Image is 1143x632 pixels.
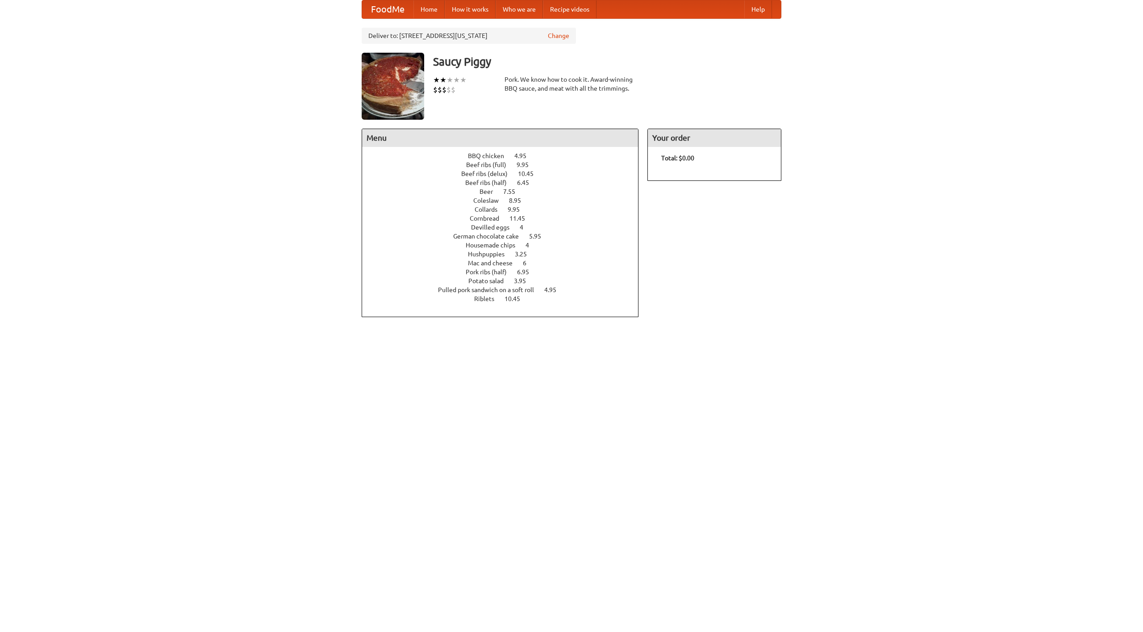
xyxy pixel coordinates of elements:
span: Cornbread [470,215,508,222]
a: Beef ribs (full) 9.95 [466,161,545,168]
a: BBQ chicken 4.95 [468,152,543,159]
li: ★ [453,75,460,85]
span: Beer [480,188,502,195]
span: Collards [475,206,506,213]
span: 3.25 [515,251,536,258]
b: Total: $0.00 [661,155,694,162]
a: Change [548,31,569,40]
li: $ [451,85,455,95]
li: $ [433,85,438,95]
span: Beef ribs (delux) [461,170,517,177]
h3: Saucy Piggy [433,53,781,71]
span: Housemade chips [466,242,524,249]
a: Pulled pork sandwich on a soft roll 4.95 [438,286,573,293]
h4: Menu [362,129,638,147]
span: 10.45 [518,170,542,177]
a: Beef ribs (half) 6.45 [465,179,546,186]
a: Home [413,0,445,18]
div: Pork. We know how to cook it. Award-winning BBQ sauce, and meat with all the trimmings. [505,75,638,93]
a: Beer 7.55 [480,188,532,195]
span: 4 [526,242,538,249]
span: Hushpuppies [468,251,513,258]
a: Collards 9.95 [475,206,536,213]
span: 4.95 [514,152,535,159]
span: 6 [523,259,535,267]
span: 8.95 [509,197,530,204]
li: ★ [446,75,453,85]
a: Help [744,0,772,18]
span: 5.95 [529,233,550,240]
a: Devilled eggs 4 [471,224,540,231]
a: Riblets 10.45 [474,295,537,302]
span: Mac and cheese [468,259,521,267]
a: How it works [445,0,496,18]
a: Pork ribs (half) 6.95 [466,268,546,276]
div: Deliver to: [STREET_ADDRESS][US_STATE] [362,28,576,44]
span: 9.95 [508,206,529,213]
a: German chocolate cake 5.95 [453,233,558,240]
a: Coleslaw 8.95 [473,197,538,204]
span: 11.45 [509,215,534,222]
li: $ [438,85,442,95]
span: 3.95 [514,277,535,285]
a: Housemade chips 4 [466,242,546,249]
img: angular.jpg [362,53,424,120]
a: Cornbread 11.45 [470,215,542,222]
span: 10.45 [505,295,529,302]
span: Devilled eggs [471,224,518,231]
a: Beef ribs (delux) 10.45 [461,170,550,177]
span: Beef ribs (full) [466,161,515,168]
span: 6.95 [517,268,538,276]
li: $ [442,85,446,95]
span: 4 [520,224,532,231]
a: Who we are [496,0,543,18]
span: Pork ribs (half) [466,268,516,276]
span: 9.95 [517,161,538,168]
span: Potato salad [468,277,513,285]
a: Mac and cheese 6 [468,259,543,267]
a: Recipe videos [543,0,597,18]
span: 4.95 [544,286,565,293]
li: ★ [433,75,440,85]
span: Pulled pork sandwich on a soft roll [438,286,543,293]
span: BBQ chicken [468,152,513,159]
a: FoodMe [362,0,413,18]
span: 7.55 [503,188,524,195]
h4: Your order [648,129,781,147]
li: ★ [460,75,467,85]
a: Hushpuppies 3.25 [468,251,543,258]
li: $ [446,85,451,95]
span: German chocolate cake [453,233,528,240]
span: Coleslaw [473,197,508,204]
span: Riblets [474,295,503,302]
a: Potato salad 3.95 [468,277,542,285]
span: Beef ribs (half) [465,179,516,186]
li: ★ [440,75,446,85]
span: 6.45 [517,179,538,186]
